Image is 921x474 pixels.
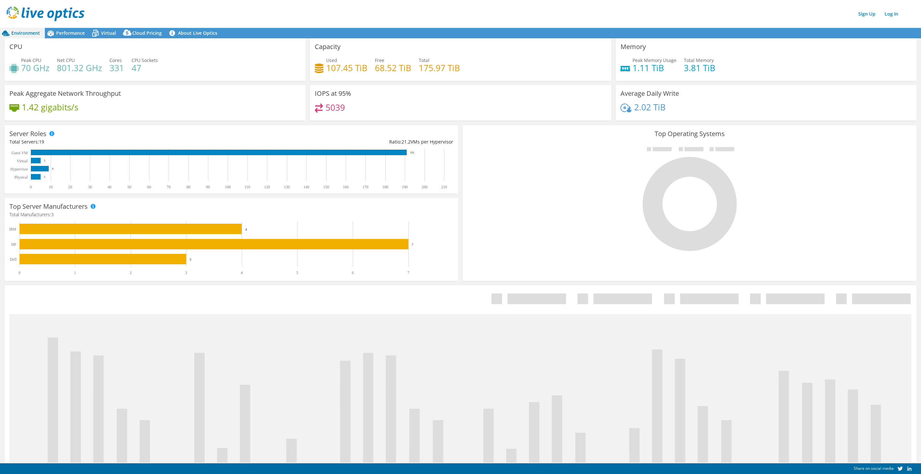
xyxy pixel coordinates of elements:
[11,151,28,155] text: Guest VM
[402,139,411,145] span: 21.2
[44,175,45,179] text: 5
[633,57,676,63] span: Peak Memory Usage
[21,57,41,63] span: Peak CPU
[11,30,40,36] span: Environment
[14,175,28,180] text: Physical
[10,257,17,262] text: Dell
[407,270,409,275] text: 7
[620,43,646,50] h3: Memory
[57,64,102,71] h4: 801.32 GHz
[189,257,191,261] text: 3
[9,227,16,231] text: IBM
[109,64,124,71] h4: 331
[57,57,75,63] span: Net CPU
[241,270,243,275] text: 4
[284,185,290,189] text: 130
[206,185,210,189] text: 90
[375,57,384,63] span: Free
[132,57,158,63] span: CPU Sockets
[315,43,340,50] h3: Capacity
[620,90,679,97] h3: Average Daily Write
[44,159,45,162] text: 5
[132,64,158,71] h4: 47
[30,185,32,189] text: 0
[17,159,28,163] text: Virtual
[132,30,162,36] span: Cloud Pricing
[326,64,367,71] h4: 107.45 TiB
[326,104,345,111] h4: 5039
[854,466,894,471] span: Share on social media
[108,185,111,189] text: 40
[56,30,85,36] span: Performance
[9,90,121,97] h3: Peak Aggregate Network Throughput
[881,9,902,19] a: Log In
[402,185,408,189] text: 190
[352,270,354,275] text: 6
[68,185,72,189] text: 20
[147,185,151,189] text: 60
[88,185,92,189] text: 30
[167,28,222,38] a: About Live Optics
[186,185,190,189] text: 80
[127,185,131,189] text: 50
[10,167,28,171] text: Hypervisor
[323,185,329,189] text: 150
[49,185,53,189] text: 10
[22,104,78,111] h4: 1.42 gigabits/s
[410,151,415,154] text: 191
[412,243,414,246] text: 7
[296,270,298,275] text: 5
[633,64,676,71] h4: 1.11 TiB
[634,104,666,111] h4: 2.02 TiB
[130,270,132,275] text: 2
[11,242,17,247] text: HP
[52,167,54,170] text: 9
[101,30,116,36] span: Virtual
[167,185,171,189] text: 70
[9,43,22,50] h3: CPU
[375,64,411,71] h4: 68.52 TiB
[441,185,447,189] text: 210
[419,57,429,63] span: Total
[245,227,247,231] text: 4
[419,64,460,71] h4: 175.97 TiB
[74,270,76,275] text: 1
[326,57,337,63] span: Used
[315,90,351,97] h3: IOPS at 95%
[9,130,46,137] h3: Server Roles
[51,211,54,218] span: 3
[855,9,879,19] a: Sign Up
[225,185,231,189] text: 100
[109,57,122,63] span: Cores
[303,185,309,189] text: 140
[185,270,187,275] text: 3
[422,185,428,189] text: 200
[9,211,453,218] h4: Total Manufacturers:
[382,185,388,189] text: 180
[264,185,270,189] text: 120
[343,185,349,189] text: 160
[363,185,368,189] text: 170
[9,203,88,210] h3: Top Server Manufacturers
[467,130,911,137] h3: Top Operating Systems
[244,185,250,189] text: 110
[684,57,714,63] span: Total Memory
[9,138,231,145] div: Total Servers:
[19,270,20,275] text: 0
[21,64,49,71] h4: 70 GHz
[6,6,84,21] img: live_optics_svg.svg
[39,139,44,145] span: 19
[684,64,715,71] h4: 3.81 TiB
[231,138,453,145] div: Ratio: VMs per Hypervisor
